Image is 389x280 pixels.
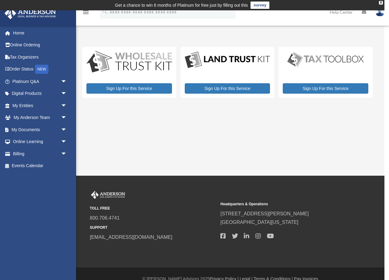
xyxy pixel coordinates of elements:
[375,8,384,16] img: User Pic
[4,136,76,148] a: Online Learningarrow_drop_down
[4,88,73,100] a: Digital Productsarrow_drop_down
[251,2,269,9] a: survey
[115,2,248,9] div: Get a chance to win 6 months of Platinum for free just by filling out this
[61,124,73,136] span: arrow_drop_down
[90,205,216,212] small: TOLL FREE
[379,1,383,5] div: close
[4,27,76,39] a: Home
[82,11,89,16] a: menu
[61,99,73,112] span: arrow_drop_down
[185,51,270,69] img: LandTrust_lgo-1.jpg
[4,75,76,88] a: Platinum Q&Aarrow_drop_down
[185,83,270,94] a: Sign Up For this Service
[90,215,120,221] a: 800.706.4741
[283,83,368,94] a: Sign Up For this Service
[61,88,73,100] span: arrow_drop_down
[4,160,76,172] a: Events Calendar
[90,224,216,231] small: SUPPORT
[86,51,172,74] img: WS-Trust-Kit-lgo-1.jpg
[4,112,76,124] a: My Anderson Teamarrow_drop_down
[61,75,73,88] span: arrow_drop_down
[86,83,172,94] a: Sign Up For this Service
[61,112,73,124] span: arrow_drop_down
[4,148,76,160] a: Billingarrow_drop_down
[220,201,347,207] small: Headquarters & Operations
[283,51,368,68] img: taxtoolbox_new-1.webp
[90,235,172,240] a: [EMAIL_ADDRESS][DOMAIN_NAME]
[220,211,309,216] a: [STREET_ADDRESS][PERSON_NAME]
[35,65,48,74] div: NEW
[4,63,76,76] a: Order StatusNEW
[90,191,126,199] img: Anderson Advisors Platinum Portal
[4,99,76,112] a: My Entitiesarrow_drop_down
[102,8,108,15] i: search
[82,9,89,16] i: menu
[220,220,298,225] a: [GEOGRAPHIC_DATA][US_STATE]
[61,136,73,148] span: arrow_drop_down
[3,7,58,19] img: Anderson Advisors Platinum Portal
[4,51,76,63] a: Tax Organizers
[4,39,76,51] a: Online Ordering
[4,124,76,136] a: My Documentsarrow_drop_down
[61,148,73,160] span: arrow_drop_down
